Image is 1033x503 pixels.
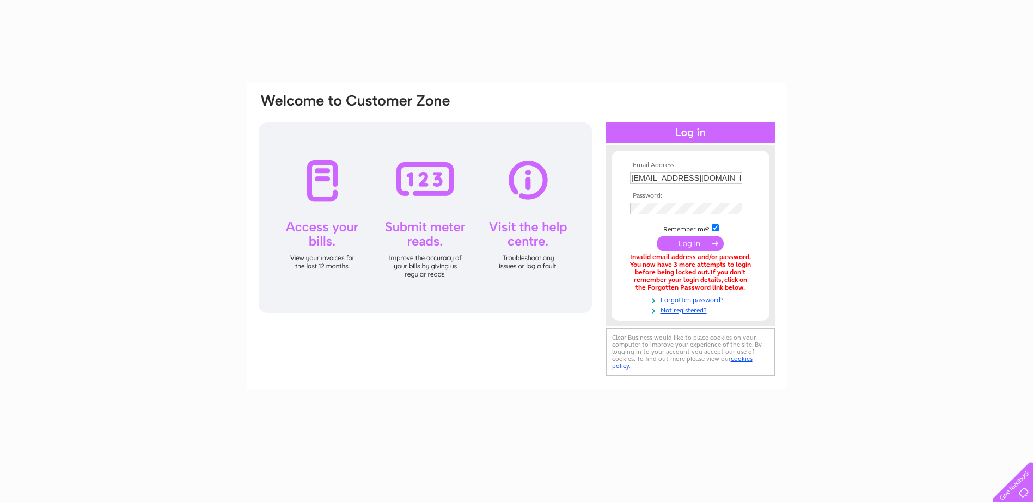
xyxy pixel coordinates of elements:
[606,328,775,376] div: Clear Business would like to place cookies on your computer to improve your experience of the sit...
[630,304,754,315] a: Not registered?
[657,236,724,251] input: Submit
[612,355,753,370] a: cookies policy
[627,162,754,169] th: Email Address:
[630,294,754,304] a: Forgotten password?
[627,192,754,200] th: Password:
[630,254,751,291] div: Invalid email address and/or password. You now have 3 more attempts to login before being locked ...
[627,223,754,234] td: Remember me?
